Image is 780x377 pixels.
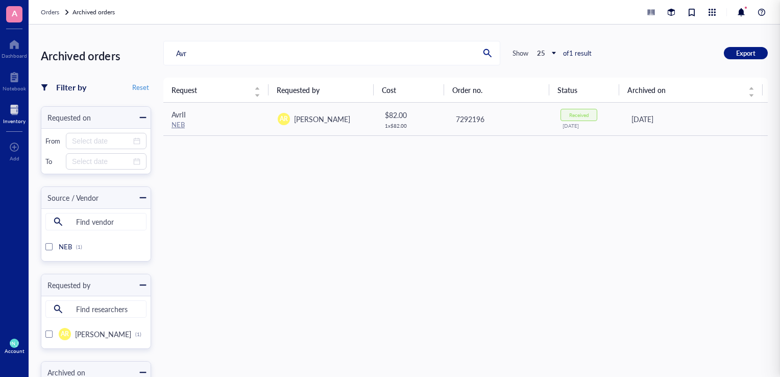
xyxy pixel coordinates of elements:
[563,123,615,129] div: [DATE]
[736,49,755,58] span: Export
[72,7,117,17] a: Archived orders
[41,46,151,65] div: Archived orders
[172,109,186,120] span: AvrII
[374,78,444,102] th: Cost
[447,103,553,136] td: 7292196
[537,48,545,58] b: 25
[444,78,549,102] th: Order no.
[569,112,589,118] div: Received
[269,78,374,102] th: Requested by
[130,81,151,93] button: Reset
[3,85,26,91] div: Notebook
[45,157,62,166] div: To
[385,109,438,121] div: $ 82.00
[10,155,19,161] div: Add
[3,69,26,91] a: Notebook
[456,113,545,125] div: 7292196
[3,118,26,124] div: Inventory
[2,36,27,59] a: Dashboard
[549,78,619,102] th: Status
[72,135,131,147] input: Select date
[72,156,131,167] input: Select date
[563,49,592,58] div: of 1 result
[5,348,25,354] div: Account
[41,8,59,16] span: Orders
[513,49,528,58] div: Show
[627,84,742,96] span: Archived on
[631,113,760,125] div: [DATE]
[41,112,91,123] div: Requested on
[41,192,99,203] div: Source / Vendor
[59,242,72,251] span: NEB
[56,81,86,94] div: Filter by
[619,78,763,102] th: Archived on
[172,84,248,96] span: Request
[385,123,438,129] div: 1 x $ 82.00
[172,120,185,129] a: NEB
[3,102,26,124] a: Inventory
[75,329,131,339] span: [PERSON_NAME]
[12,7,17,19] span: A
[132,83,149,92] span: Reset
[76,244,82,250] div: (1)
[724,47,768,59] button: Export
[294,114,350,124] span: [PERSON_NAME]
[135,331,141,337] div: (1)
[61,329,69,339] span: AR
[45,136,62,146] div: From
[41,279,90,291] div: Requested by
[163,78,269,102] th: Request
[2,53,27,59] div: Dashboard
[280,114,288,124] span: AR
[41,7,70,17] a: Orders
